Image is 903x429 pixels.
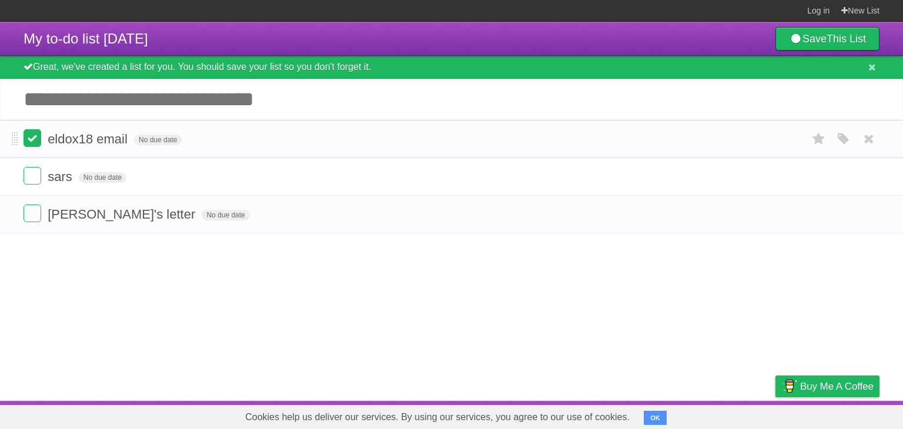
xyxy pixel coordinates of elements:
[48,207,198,222] span: [PERSON_NAME]'s letter
[775,376,879,397] a: Buy me a coffee
[48,169,75,184] span: sars
[808,129,830,149] label: Star task
[760,404,791,426] a: Privacy
[24,167,41,185] label: Done
[134,135,182,145] span: No due date
[781,376,797,396] img: Buy me a coffee
[805,404,879,426] a: Suggest a feature
[24,129,41,147] label: Done
[827,33,866,45] b: This List
[800,376,874,397] span: Buy me a coffee
[48,132,131,146] span: eldox18 email
[619,404,644,426] a: About
[644,411,667,425] button: OK
[775,27,879,51] a: SaveThis List
[24,205,41,222] label: Done
[720,404,746,426] a: Terms
[24,31,148,46] span: My to-do list [DATE]
[79,172,126,183] span: No due date
[202,210,249,220] span: No due date
[658,404,705,426] a: Developers
[233,405,641,429] span: Cookies help us deliver our services. By using our services, you agree to our use of cookies.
